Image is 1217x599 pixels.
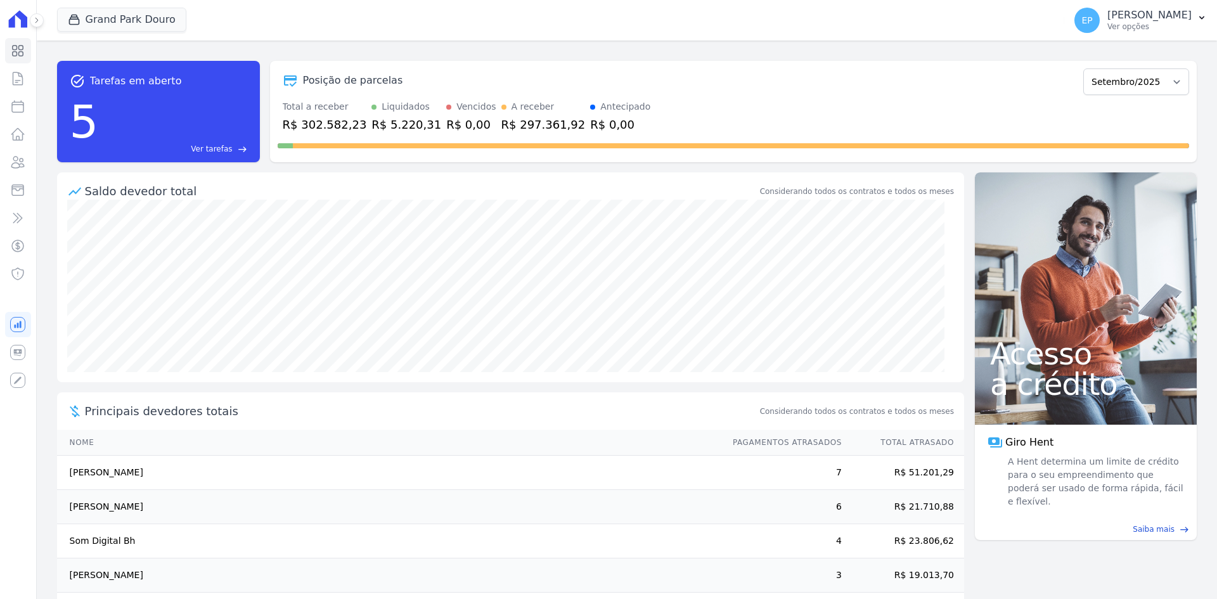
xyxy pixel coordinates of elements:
div: R$ 5.220,31 [371,116,441,133]
span: EP [1081,16,1092,25]
span: Tarefas em aberto [90,74,182,89]
a: Saiba mais east [982,524,1189,535]
div: R$ 0,00 [446,116,496,133]
td: R$ 51.201,29 [842,456,964,490]
div: Vencidos [456,100,496,113]
span: Acesso [990,338,1182,369]
td: [PERSON_NAME] [57,490,721,524]
div: Total a receber [283,100,367,113]
span: a crédito [990,369,1182,399]
td: [PERSON_NAME] [57,456,721,490]
button: Grand Park Douro [57,8,186,32]
div: 5 [70,89,99,155]
button: EP [PERSON_NAME] Ver opções [1064,3,1217,38]
span: east [238,145,247,154]
td: 4 [721,524,842,558]
span: Giro Hent [1005,435,1053,450]
div: R$ 302.582,23 [283,116,367,133]
td: R$ 21.710,88 [842,490,964,524]
td: R$ 23.806,62 [842,524,964,558]
td: 6 [721,490,842,524]
th: Pagamentos Atrasados [721,430,842,456]
p: [PERSON_NAME] [1107,9,1192,22]
div: Antecipado [600,100,650,113]
div: Saldo devedor total [85,183,757,200]
td: [PERSON_NAME] [57,558,721,593]
th: Nome [57,430,721,456]
td: 7 [721,456,842,490]
div: Posição de parcelas [303,73,403,88]
span: Principais devedores totais [85,403,757,420]
p: Ver opções [1107,22,1192,32]
span: east [1180,525,1189,534]
span: Considerando todos os contratos e todos os meses [760,406,954,417]
td: 3 [721,558,842,593]
th: Total Atrasado [842,430,964,456]
div: R$ 0,00 [590,116,650,133]
td: Som Digital Bh [57,524,721,558]
div: Considerando todos os contratos e todos os meses [760,186,954,197]
div: A receber [512,100,555,113]
span: Saiba mais [1133,524,1175,535]
a: Ver tarefas east [103,143,247,155]
span: A Hent determina um limite de crédito para o seu empreendimento que poderá ser usado de forma ráp... [1005,455,1184,508]
div: R$ 297.361,92 [501,116,586,133]
span: task_alt [70,74,85,89]
div: Liquidados [382,100,430,113]
span: Ver tarefas [191,143,232,155]
td: R$ 19.013,70 [842,558,964,593]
